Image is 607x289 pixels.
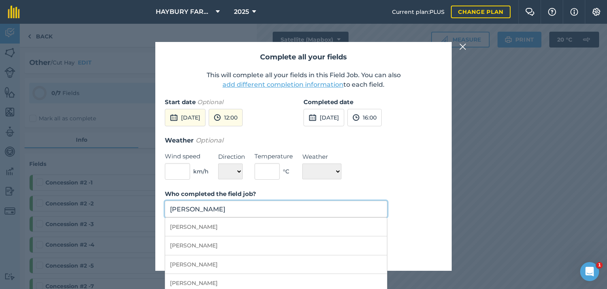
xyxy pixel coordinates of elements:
img: fieldmargin Logo [8,6,20,18]
h3: Weather [165,135,442,146]
li: [PERSON_NAME] [165,236,387,255]
iframe: Intercom live chat [580,262,599,281]
span: ° C [283,167,289,176]
span: km/h [193,167,209,176]
label: Weather [302,152,341,162]
span: Current plan : PLUS [392,8,445,16]
img: A question mark icon [547,8,557,16]
strong: Who completed the field job? [165,190,256,198]
label: Wind speed [165,152,209,161]
img: svg+xml;base64,PHN2ZyB4bWxucz0iaHR0cDovL3d3dy53My5vcmcvMjAwMC9zdmciIHdpZHRoPSIxNyIgaGVpZ2h0PSIxNy... [570,7,578,17]
button: 16:00 [347,109,382,126]
img: svg+xml;base64,PD94bWwgdmVyc2lvbj0iMS4wIiBlbmNvZGluZz0idXRmLTgiPz4KPCEtLSBHZW5lcmF0b3I6IEFkb2JlIE... [170,113,178,122]
img: svg+xml;base64,PHN2ZyB4bWxucz0iaHR0cDovL3d3dy53My5vcmcvMjAwMC9zdmciIHdpZHRoPSIyMiIgaGVpZ2h0PSIzMC... [459,42,466,51]
label: Temperature [254,152,293,161]
li: [PERSON_NAME] [165,218,387,236]
img: svg+xml;base64,PD94bWwgdmVyc2lvbj0iMS4wIiBlbmNvZGluZz0idXRmLTgiPz4KPCEtLSBHZW5lcmF0b3I6IEFkb2JlIE... [353,113,360,122]
p: This will complete all your fields in this Field Job. You can also to each field. [165,70,442,89]
img: A cog icon [592,8,601,16]
em: Optional [197,98,223,106]
h2: Complete all your fields [165,51,442,63]
strong: Completed date [303,98,353,106]
button: 12:00 [209,109,243,126]
button: add different completion information [222,80,343,89]
a: Change plan [451,6,511,18]
button: [DATE] [303,109,344,126]
li: [PERSON_NAME] [165,255,387,274]
em: Optional [196,137,223,144]
img: svg+xml;base64,PD94bWwgdmVyc2lvbj0iMS4wIiBlbmNvZGluZz0idXRmLTgiPz4KPCEtLSBHZW5lcmF0b3I6IEFkb2JlIE... [214,113,221,122]
img: Two speech bubbles overlapping with the left bubble in the forefront [525,8,535,16]
img: svg+xml;base64,PD94bWwgdmVyc2lvbj0iMS4wIiBlbmNvZGluZz0idXRmLTgiPz4KPCEtLSBHZW5lcmF0b3I6IEFkb2JlIE... [309,113,317,122]
span: HAYBURY FARMS INC [156,7,213,17]
label: Direction [218,152,245,162]
span: 1 [596,262,603,268]
button: [DATE] [165,109,205,126]
strong: Start date [165,98,196,106]
span: 2025 [234,7,249,17]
